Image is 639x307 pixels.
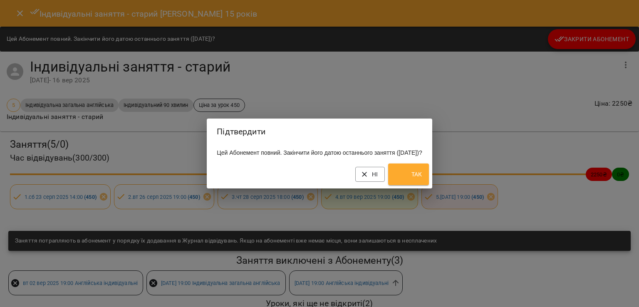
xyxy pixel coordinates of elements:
[362,169,378,179] span: Ні
[355,167,385,182] button: Ні
[395,166,422,183] span: Так
[388,163,429,185] button: Так
[217,125,422,138] h2: Підтвердити
[207,145,432,160] div: Цей Абонемент повний. Закінчити його датою останнього заняття ([DATE])?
